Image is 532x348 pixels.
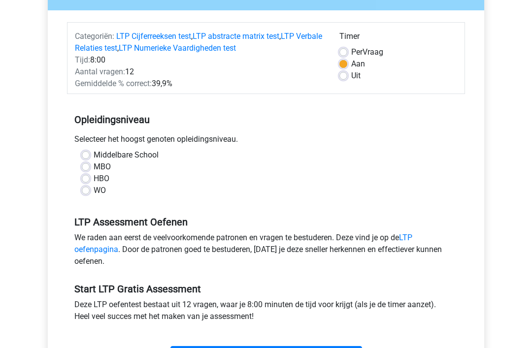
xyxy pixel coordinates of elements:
div: 12 [67,66,332,78]
label: Aan [351,58,365,70]
div: Selecteer het hoogst genoten opleidingsniveau. [67,133,465,149]
label: Vraag [351,46,383,58]
label: MBO [94,161,111,173]
span: Tijd: [75,55,90,64]
a: LTP abstracte matrix test [193,32,279,41]
div: , , , [67,31,332,54]
div: Timer [339,31,457,46]
div: We raden aan eerst de veelvoorkomende patronen en vragen te bestuderen. Deze vind je op de . Door... [67,232,465,271]
span: Aantal vragen: [75,67,125,76]
span: Gemiddelde % correct: [75,79,152,88]
h5: Start LTP Gratis Assessment [74,283,458,295]
span: Categoriën: [75,32,114,41]
label: Middelbare School [94,149,159,161]
div: 8:00 [67,54,332,66]
span: Per [351,47,363,57]
label: HBO [94,173,109,185]
a: LTP Numerieke Vaardigheden test [119,43,236,53]
a: LTP Cijferreeksen test [116,32,191,41]
label: WO [94,185,106,196]
div: 39,9% [67,78,332,90]
h5: LTP Assessment Oefenen [74,216,458,228]
h5: Opleidingsniveau [74,110,458,129]
div: Deze LTP oefentest bestaat uit 12 vragen, waar je 8:00 minuten de tijd voor krijgt (als je de tim... [67,299,465,326]
label: Uit [351,70,361,82]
